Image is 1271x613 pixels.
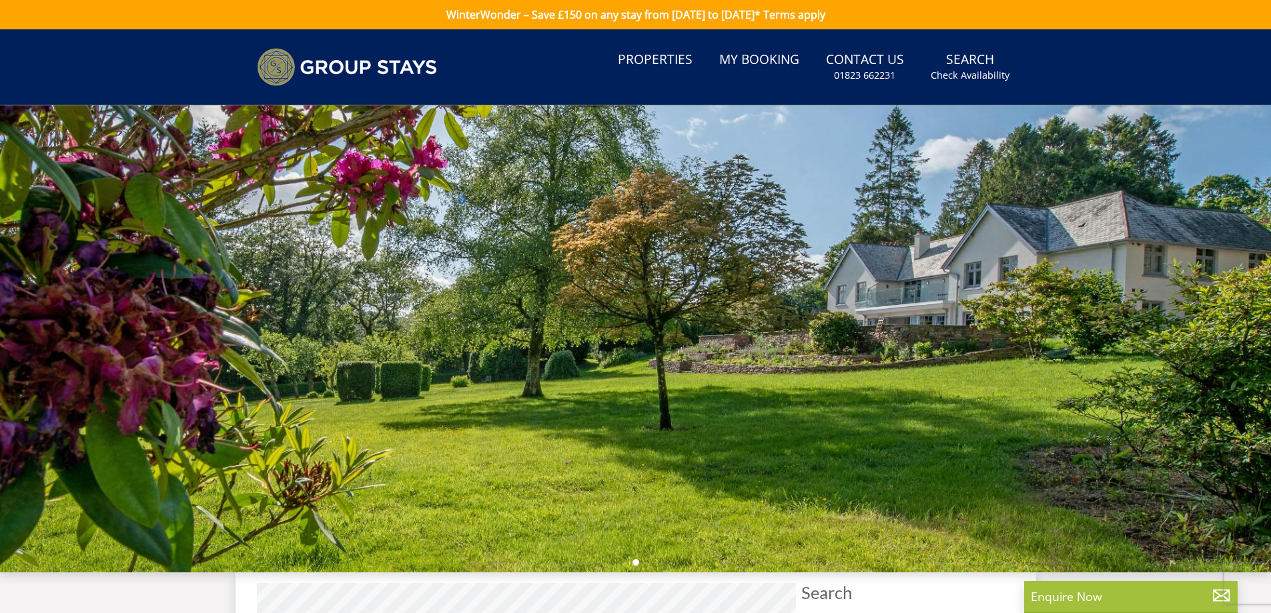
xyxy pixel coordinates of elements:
[1031,588,1231,605] p: Enquire Now
[801,583,1015,602] span: Search
[612,45,698,75] a: Properties
[925,45,1015,89] a: SearchCheck Availability
[931,69,1009,82] small: Check Availability
[714,45,805,75] a: My Booking
[834,69,895,82] small: 01823 662231
[257,48,437,86] img: Group Stays
[821,45,909,89] a: Contact Us01823 662231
